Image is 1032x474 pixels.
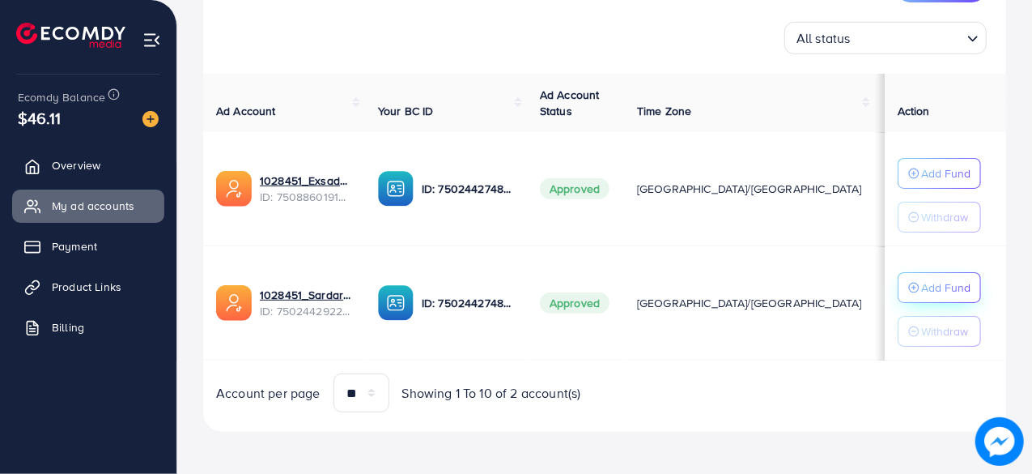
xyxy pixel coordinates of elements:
span: ID: 7508860191073583112 [260,189,352,205]
img: ic-ads-acc.e4c84228.svg [216,171,252,207]
img: ic-ba-acc.ded83a64.svg [378,171,414,207]
span: All status [793,27,854,50]
span: Approved [540,293,609,314]
img: image [975,417,1024,466]
button: Withdraw [898,316,981,347]
div: Search for option [784,22,987,54]
span: Approved [540,178,609,199]
p: ID: 7502442748230975504 [422,293,514,313]
a: Overview [12,149,164,181]
span: Billing [52,319,84,335]
img: ic-ads-acc.e4c84228.svg [216,285,252,321]
span: Ad Account [216,103,276,119]
a: Billing [12,311,164,344]
a: My ad accounts [12,190,164,222]
a: 1028451_Sardar SK_1746798620328 [260,287,352,303]
p: Withdraw [921,322,968,341]
span: [GEOGRAPHIC_DATA]/[GEOGRAPHIC_DATA] [637,181,862,197]
button: Add Fund [898,158,981,189]
button: Withdraw [898,202,981,233]
a: 1028451_Exsadarsh_1748293082688 [260,173,352,189]
button: Add Fund [898,272,981,303]
span: Ecomdy Balance [18,89,105,105]
div: <span class='underline'>1028451_Exsadarsh_1748293082688</span></br>7508860191073583112 [260,173,352,206]
span: Action [898,103,930,119]
a: Product Links [12,271,164,303]
a: Payment [12,230,164,263]
span: Your BC ID [378,103,434,119]
span: ID: 7502442922483761169 [260,303,352,319]
div: <span class='underline'>1028451_Sardar SK_1746798620328</span></br>7502442922483761169 [260,287,352,320]
p: Withdraw [921,207,968,227]
input: Search for option [856,23,961,50]
span: Overview [52,157,100,173]
img: ic-ba-acc.ded83a64.svg [378,285,414,321]
img: logo [16,23,125,48]
p: Add Fund [921,164,970,183]
p: ID: 7502442748230975504 [422,179,514,199]
span: Product Links [52,279,121,295]
span: $46.11 [18,106,61,130]
p: Add Fund [921,278,970,297]
img: menu [142,31,161,49]
span: [GEOGRAPHIC_DATA]/[GEOGRAPHIC_DATA] [637,295,862,311]
span: Account per page [216,384,321,403]
span: Payment [52,238,97,254]
span: Showing 1 To 10 of 2 account(s) [402,384,581,403]
span: Time Zone [637,103,691,119]
span: Ad Account Status [540,87,600,119]
img: image [142,111,159,127]
span: My ad accounts [52,198,134,214]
